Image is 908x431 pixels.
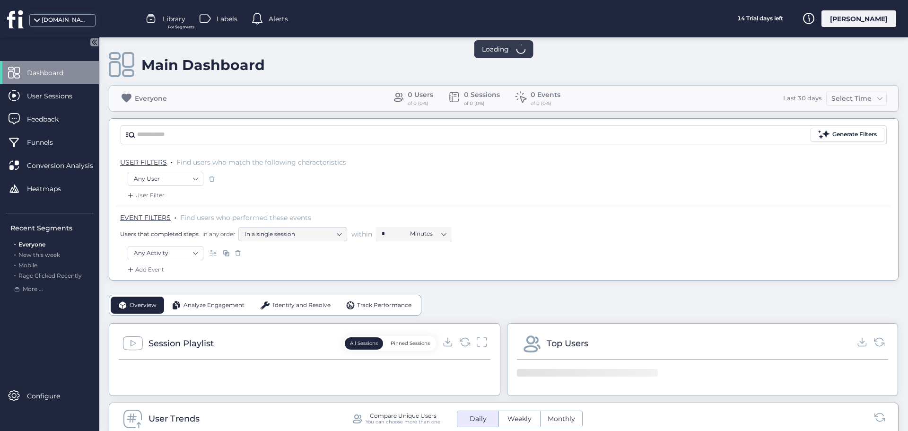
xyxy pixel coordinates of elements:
[345,337,383,350] button: All Sessions
[14,260,16,269] span: .
[27,391,74,401] span: Configure
[499,411,540,427] button: Weekly
[385,337,435,350] button: Pinned Sessions
[42,16,89,25] div: [DOMAIN_NAME]
[832,130,877,139] div: Generate Filters
[120,213,171,222] span: EVENT FILTERS
[14,239,16,248] span: .
[357,301,411,310] span: Track Performance
[18,241,45,248] span: Everyone
[27,160,107,171] span: Conversion Analysis
[502,414,537,424] span: Weekly
[126,191,165,200] div: User Filter
[725,10,795,27] div: 14 Trial days left
[547,337,588,350] div: Top Users
[175,211,176,221] span: .
[134,246,197,260] nz-select-item: Any Activity
[14,249,16,258] span: .
[18,251,60,258] span: New this week
[141,56,265,74] div: Main Dashboard
[457,411,498,427] button: Daily
[410,227,446,241] nz-select-item: Minutes
[541,411,582,427] button: Monthly
[130,301,157,310] span: Overview
[163,14,185,24] span: Library
[201,230,236,238] span: in any order
[10,223,93,233] div: Recent Segments
[168,24,194,30] span: For Segments
[148,337,214,350] div: Session Playlist
[18,262,37,269] span: Mobile
[23,285,43,294] span: More ...
[482,44,509,54] span: Loading
[120,230,199,238] span: Users that completed steps
[120,158,167,167] span: USER FILTERS
[27,114,73,124] span: Feedback
[464,414,492,424] span: Daily
[273,301,331,310] span: Identify and Resolve
[27,137,67,148] span: Funnels
[542,414,581,424] span: Monthly
[134,172,197,186] nz-select-item: Any User
[351,229,372,239] span: within
[180,213,311,222] span: Find users who performed these events
[183,301,244,310] span: Analyze Engagement
[176,158,346,167] span: Find users who match the following characteristics
[217,14,237,24] span: Labels
[811,128,884,142] button: Generate Filters
[148,412,200,425] div: User Trends
[171,156,173,166] span: .
[14,270,16,279] span: .
[27,91,87,101] span: User Sessions
[27,68,78,78] span: Dashboard
[366,419,440,425] div: You can choose more than one
[370,413,437,419] div: Compare Unique Users
[821,10,896,27] div: [PERSON_NAME]
[244,227,341,241] nz-select-item: In a single session
[126,265,164,274] div: Add Event
[27,184,75,194] span: Heatmaps
[18,272,82,279] span: Rage Clicked Recently
[269,14,288,24] span: Alerts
